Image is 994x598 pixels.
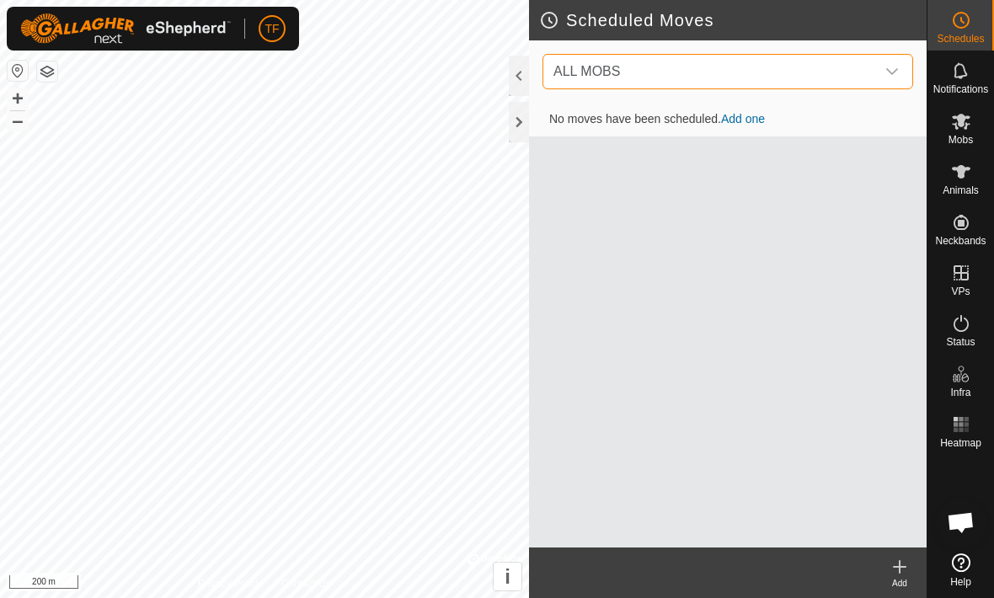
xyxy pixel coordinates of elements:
span: Infra [950,387,970,398]
button: Reset Map [8,61,28,81]
img: Gallagher Logo [20,13,231,44]
span: Notifications [933,84,988,94]
span: Status [946,337,975,347]
span: VPs [951,286,970,296]
span: Mobs [949,135,973,145]
div: dropdown trigger [875,55,909,88]
span: TF [265,20,279,38]
button: Map Layers [37,61,57,82]
span: Schedules [937,34,984,44]
span: Heatmap [940,438,981,448]
div: Add [873,577,927,590]
a: Privacy Policy [198,576,261,591]
span: Animals [943,185,979,195]
div: Open chat [936,497,986,547]
button: i [494,563,521,590]
span: Neckbands [935,236,986,246]
a: Contact Us [281,576,331,591]
button: – [8,110,28,131]
span: Help [950,577,971,587]
button: + [8,88,28,109]
a: Help [927,547,994,594]
span: ALL MOBS [553,64,620,78]
span: No moves have been scheduled. [536,112,778,125]
span: i [505,565,510,588]
h2: Scheduled Moves [539,10,927,30]
span: ALL MOBS [547,55,875,88]
a: Add one [721,112,765,125]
